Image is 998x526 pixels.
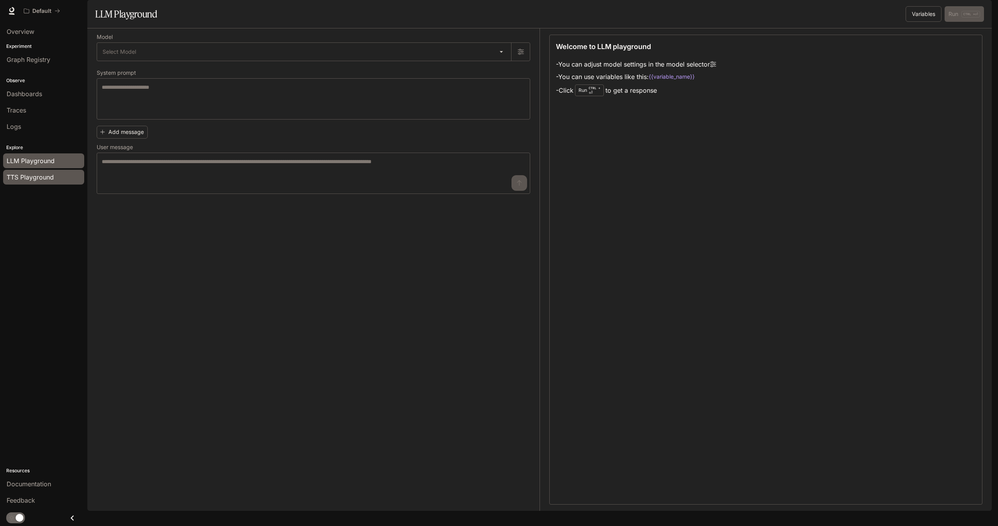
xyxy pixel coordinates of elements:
[589,86,600,90] p: CTRL +
[20,3,64,19] button: All workspaces
[97,34,113,40] p: Model
[97,126,148,139] button: Add message
[97,70,136,76] p: System prompt
[575,84,604,96] div: Run
[556,70,716,83] li: - You can use variables like this:
[103,48,136,56] span: Select Model
[556,58,716,70] li: - You can adjust model settings in the model selector
[649,73,695,81] code: {{variable_name}}
[556,41,651,52] p: Welcome to LLM playground
[32,8,51,14] p: Default
[97,144,133,150] p: User message
[589,86,600,95] p: ⏎
[906,6,941,22] button: Variables
[95,6,157,22] h1: LLM Playground
[97,43,511,61] div: Select Model
[556,83,716,98] li: - Click to get a response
